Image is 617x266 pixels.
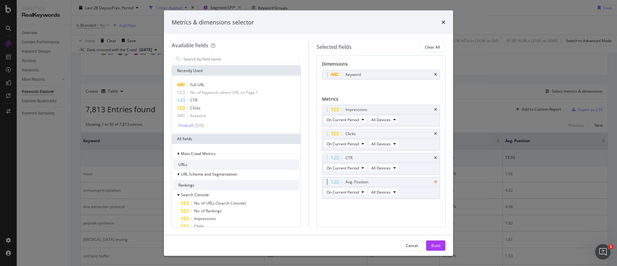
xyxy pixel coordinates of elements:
[322,61,440,70] div: Dimensions
[419,42,445,52] button: Clear All
[371,165,391,170] span: All Devices
[442,18,445,26] div: times
[345,179,368,185] div: Avg. Position
[190,97,197,103] span: CTR
[194,200,246,206] span: No. of URLs (Search Console)
[345,131,356,137] div: Clicks
[190,105,201,111] span: Clicks
[190,82,204,87] span: Full URL
[324,116,367,124] button: On Current Period
[324,188,367,196] button: On Current Period
[368,164,399,172] button: All Devices
[368,116,399,124] button: All Devices
[434,108,437,112] div: times
[326,117,359,122] span: On Current Period
[181,192,209,197] span: Search Console
[178,123,193,128] div: Show all
[434,73,437,77] div: times
[190,90,258,95] span: No. of Keywords where URL on Page 1
[173,180,299,190] div: Rankings
[181,151,216,156] span: Main Crawl Metrics
[322,96,440,105] div: Metrics
[431,243,440,248] div: Build
[608,244,613,249] span: 1
[326,141,359,146] span: On Current Period
[400,240,424,251] button: Cancel
[194,208,222,214] span: No. of Rankings
[322,129,440,151] div: ClickstimesOn Current PeriodAll Devices
[426,240,445,251] button: Build
[434,180,437,184] div: times
[434,132,437,136] div: times
[406,243,418,248] div: Cancel
[172,42,208,49] div: Available fields
[322,70,440,79] div: Keywordtimes
[345,71,361,78] div: Keyword
[324,164,367,172] button: On Current Period
[595,244,611,260] iframe: Intercom live chat
[371,189,391,195] span: All Devices
[193,122,204,129] div: ( 5 / 9 )
[194,216,216,221] span: Impressions
[172,18,254,26] div: Metrics & dimensions selector
[371,117,391,122] span: All Devices
[368,140,399,148] button: All Devices
[173,160,299,170] div: URLs
[172,66,300,76] div: Recently Used
[181,171,237,177] span: URL Scheme and Segmentation
[190,113,206,118] span: Keyword
[164,10,453,256] div: modal
[194,224,204,229] span: Clicks
[172,134,300,144] div: All fields
[434,156,437,160] div: times
[425,44,440,50] div: Clear All
[326,165,359,170] span: On Current Period
[183,54,299,64] input: Search by field name
[322,153,440,175] div: CTRtimesOn Current PeriodAll Devices
[322,177,440,199] div: Avg. PositiontimesOn Current PeriodAll Devices
[368,188,399,196] button: All Devices
[317,43,352,50] div: Selected fields
[326,189,359,195] span: On Current Period
[371,141,391,146] span: All Devices
[345,106,367,113] div: Impressions
[322,105,440,126] div: ImpressionstimesOn Current PeriodAll Devices
[324,140,367,148] button: On Current Period
[345,155,353,161] div: CTR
